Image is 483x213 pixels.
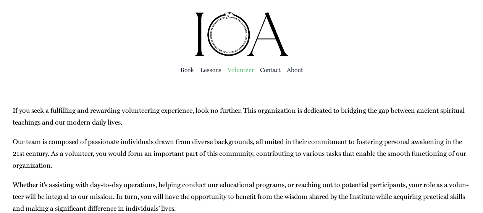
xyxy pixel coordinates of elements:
[200,64,221,75] a: Lessons
[180,64,194,75] a: Book
[12,57,470,82] nav: Main
[287,64,303,75] a: About
[194,11,289,57] img: Institute of Awakening
[13,136,471,171] p: Our team is com­posed of pas­sion­ate indi­vid­u­als drawn from diverse back­grounds, all unit­ed...
[194,10,289,20] a: ioa-logo
[13,104,471,128] p: If you seek a ful­fill­ing and reward­ing vol­un­teer­ing expe­ri­ence, look no fur­ther. This or...
[228,64,254,75] a: Vol­un­teer
[260,64,281,75] a: Con­tact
